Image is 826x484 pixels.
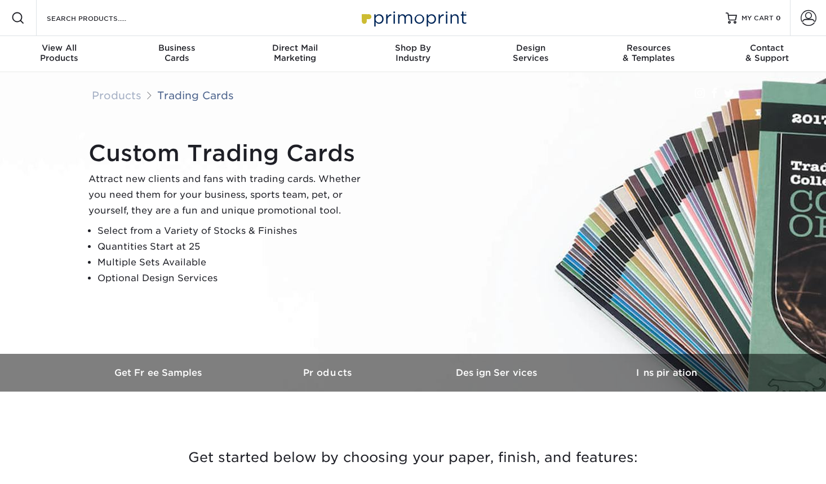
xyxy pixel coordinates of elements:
[590,36,708,72] a: Resources& Templates
[244,367,413,378] h3: Products
[236,36,354,72] a: Direct MailMarketing
[357,6,469,30] img: Primoprint
[75,354,244,392] a: Get Free Samples
[354,36,472,72] a: Shop ByIndustry
[472,43,590,53] span: Design
[413,367,582,378] h3: Design Services
[97,255,370,270] li: Multiple Sets Available
[776,14,781,22] span: 0
[741,14,774,23] span: MY CART
[157,89,234,101] a: Trading Cards
[708,43,826,53] span: Contact
[708,36,826,72] a: Contact& Support
[244,354,413,392] a: Products
[97,270,370,286] li: Optional Design Services
[75,367,244,378] h3: Get Free Samples
[354,43,472,63] div: Industry
[582,354,751,392] a: Inspiration
[590,43,708,53] span: Resources
[46,11,156,25] input: SEARCH PRODUCTS.....
[354,43,472,53] span: Shop By
[118,43,236,63] div: Cards
[97,239,370,255] li: Quantities Start at 25
[118,43,236,53] span: Business
[472,43,590,63] div: Services
[88,140,370,167] h1: Custom Trading Cards
[88,171,370,219] p: Attract new clients and fans with trading cards. Whether you need them for your business, sports ...
[97,223,370,239] li: Select from a Variety of Stocks & Finishes
[92,89,141,101] a: Products
[118,36,236,72] a: BusinessCards
[83,432,743,483] h3: Get started below by choosing your paper, finish, and features:
[582,367,751,378] h3: Inspiration
[472,36,590,72] a: DesignServices
[413,354,582,392] a: Design Services
[236,43,354,63] div: Marketing
[708,43,826,63] div: & Support
[236,43,354,53] span: Direct Mail
[590,43,708,63] div: & Templates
